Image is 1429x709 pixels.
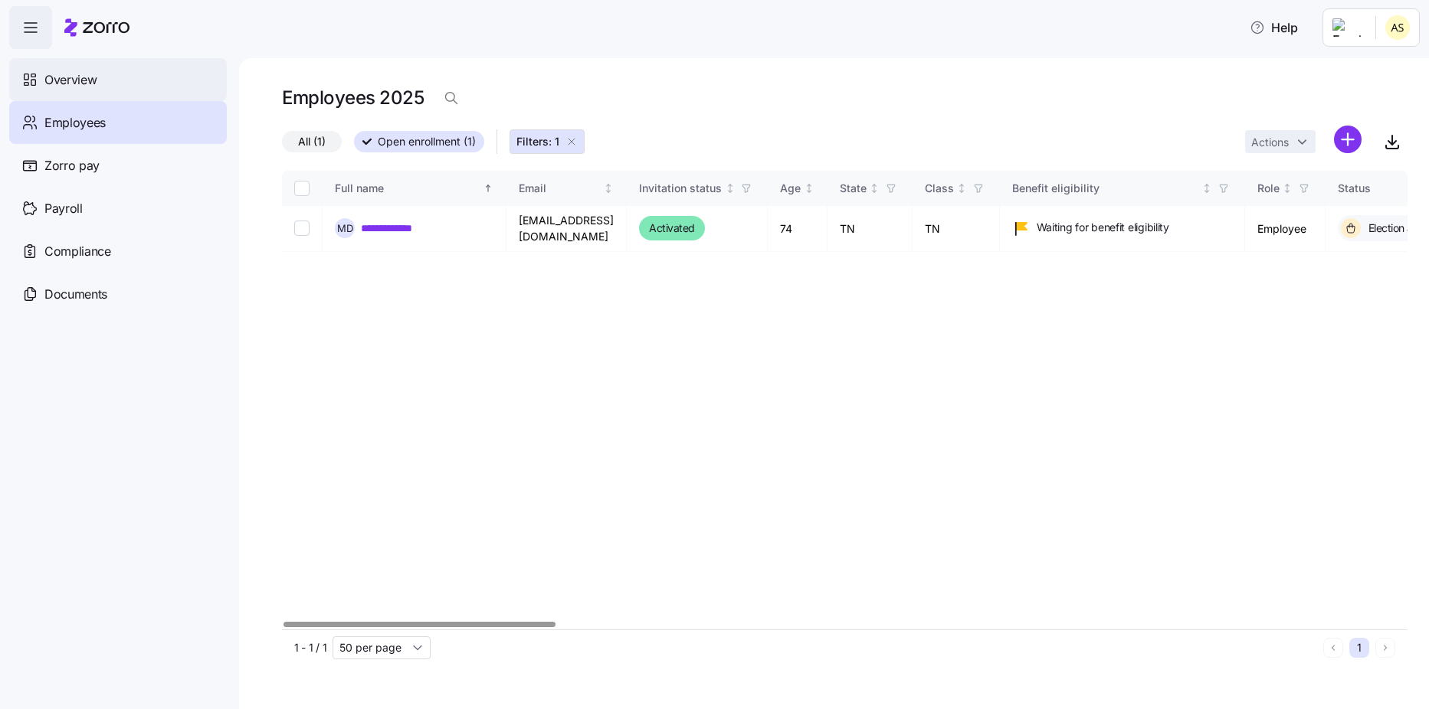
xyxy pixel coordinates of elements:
[1334,126,1362,153] svg: add icon
[1349,638,1369,658] button: 1
[506,171,627,206] th: EmailNot sorted
[335,180,480,197] div: Full name
[9,144,227,187] a: Zorro pay
[378,132,476,152] span: Open enrollment (1)
[649,219,695,237] span: Activated
[44,285,107,304] span: Documents
[9,101,227,144] a: Employees
[768,206,828,252] td: 74
[323,171,506,206] th: Full nameSorted ascending
[828,171,913,206] th: StateNot sorted
[925,180,954,197] div: Class
[1037,220,1169,235] span: Waiting for benefit eligibility
[1245,130,1316,153] button: Actions
[603,183,614,194] div: Not sorted
[282,86,424,109] h1: Employees 2025
[1237,12,1310,43] button: Help
[294,640,326,655] span: 1 - 1 / 1
[840,180,867,197] div: State
[9,58,227,101] a: Overview
[9,230,227,273] a: Compliance
[483,183,493,194] div: Sorted ascending
[294,221,310,236] input: Select record 1
[9,273,227,315] a: Documents
[9,187,227,230] a: Payroll
[1245,206,1326,252] td: Employee
[298,132,326,152] span: All (1)
[804,183,814,194] div: Not sorted
[639,180,722,197] div: Invitation status
[1282,183,1293,194] div: Not sorted
[1257,180,1280,197] div: Role
[768,171,828,206] th: AgeNot sorted
[1012,180,1199,197] div: Benefit eligibility
[516,134,559,149] span: Filters: 1
[1250,18,1298,37] span: Help
[780,180,801,197] div: Age
[1245,171,1326,206] th: RoleNot sorted
[1323,638,1343,658] button: Previous page
[725,183,736,194] div: Not sorted
[337,224,353,234] span: M D
[1201,183,1212,194] div: Not sorted
[510,129,585,154] button: Filters: 1
[956,183,967,194] div: Not sorted
[44,199,83,218] span: Payroll
[44,70,97,90] span: Overview
[506,206,627,252] td: [EMAIL_ADDRESS][DOMAIN_NAME]
[44,113,106,132] span: Employees
[1385,15,1410,40] img: 25966653fc60c1c706604e5d62ac2791
[44,156,100,175] span: Zorro pay
[294,181,310,196] input: Select all records
[828,206,913,252] td: TN
[869,183,880,194] div: Not sorted
[1000,171,1245,206] th: Benefit eligibilityNot sorted
[44,242,111,261] span: Compliance
[1332,18,1363,37] img: Employer logo
[1375,638,1395,658] button: Next page
[627,171,768,206] th: Invitation statusNot sorted
[913,171,1000,206] th: ClassNot sorted
[519,180,601,197] div: Email
[1251,137,1289,148] span: Actions
[913,206,1000,252] td: TN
